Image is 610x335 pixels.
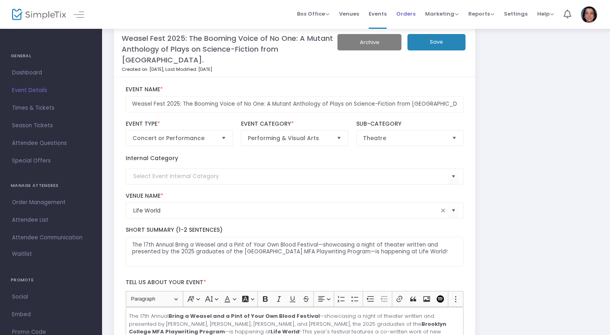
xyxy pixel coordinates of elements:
[12,138,90,148] span: Attendee Questions
[126,86,464,93] label: Event Name
[163,66,212,72] span: , Last Modified: [DATE]
[126,291,464,307] div: Editor toolbar
[297,10,329,18] span: Box Office
[218,130,229,146] button: Select
[448,168,459,185] button: Select
[449,130,460,146] button: Select
[12,120,90,131] span: Season Tickets
[396,4,415,24] span: Orders
[448,203,459,219] button: Select
[12,197,90,208] span: Order Management
[504,4,528,24] span: Settings
[126,120,233,128] label: Event Type
[356,120,464,128] label: Sub-Category
[369,4,387,24] span: Events
[337,34,401,50] button: Archive
[12,250,32,258] span: Waitlist
[126,154,178,162] label: Internal Category
[12,215,90,225] span: Attendee List
[438,206,448,215] span: clear
[126,96,464,112] input: Enter Event Name
[241,120,349,128] label: Event Category
[333,130,345,146] button: Select
[11,272,91,288] h4: PROMOTE
[133,207,439,215] input: Select Venue
[12,103,90,113] span: Times & Tickets
[122,275,468,291] label: Tell us about your event
[537,10,554,18] span: Help
[127,293,181,305] button: Paragraph
[12,309,90,320] span: Embed
[126,193,464,200] label: Venue Name
[133,172,448,181] input: Select Event Internal Category
[11,178,91,194] h4: MANAGE ATTENDEES
[363,134,446,142] span: Theatre
[122,66,352,73] p: Created on: [DATE]
[425,10,459,18] span: Marketing
[169,312,320,320] strong: Bring a Weasel and a Pint of Your Own Blood Festival
[248,134,331,142] span: Performing & Visual Arts
[132,134,215,142] span: Concert or Performance
[131,294,173,304] span: Paragraph
[12,85,90,96] span: Event Details
[122,33,352,65] m-panel-title: Weasel Fest 2025: The Booming Voice of No One: A Mutant Anthology of Plays on Science-Fiction fro...
[468,10,494,18] span: Reports
[126,226,223,234] span: Short Summary (1-2 Sentences)
[339,4,359,24] span: Venues
[12,68,90,78] span: Dashboard
[12,156,90,166] span: Special Offers
[11,48,91,64] h4: GENERAL
[12,292,90,302] span: Social
[407,34,466,50] button: Save
[12,233,90,243] span: Attendee Communication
